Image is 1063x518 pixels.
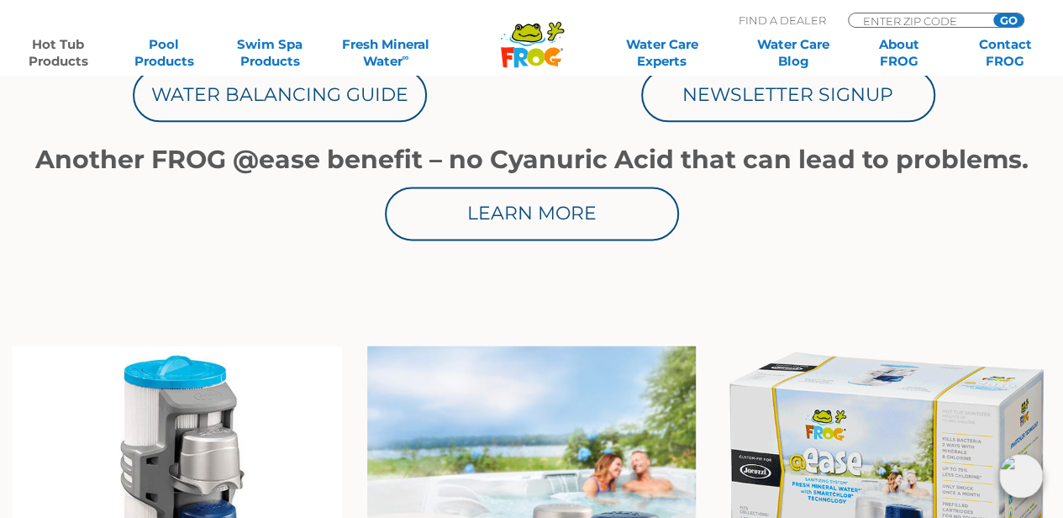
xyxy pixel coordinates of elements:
[133,68,427,122] a: Water Balancing Guide
[739,13,826,28] p: Find A Dealer
[229,36,311,70] a: Swim SpaProducts
[964,36,1046,70] a: ContactFROG
[595,36,729,70] a: Water CareExperts
[861,13,975,28] input: Zip Code Form
[334,36,438,70] a: Fresh MineralWater∞
[28,145,1036,174] h1: Another FROG @ease benefit – no Cyanuric Acid that can lead to problems.
[752,36,834,70] a: Water CareBlog
[858,36,940,70] a: AboutFROG
[17,36,99,70] a: Hot TubProducts
[123,36,205,70] a: PoolProducts
[999,454,1043,498] img: openIcon
[403,51,409,63] sup: ∞
[641,68,935,122] a: Newsletter Signup
[993,13,1024,27] input: GO
[385,187,679,240] a: Learn More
